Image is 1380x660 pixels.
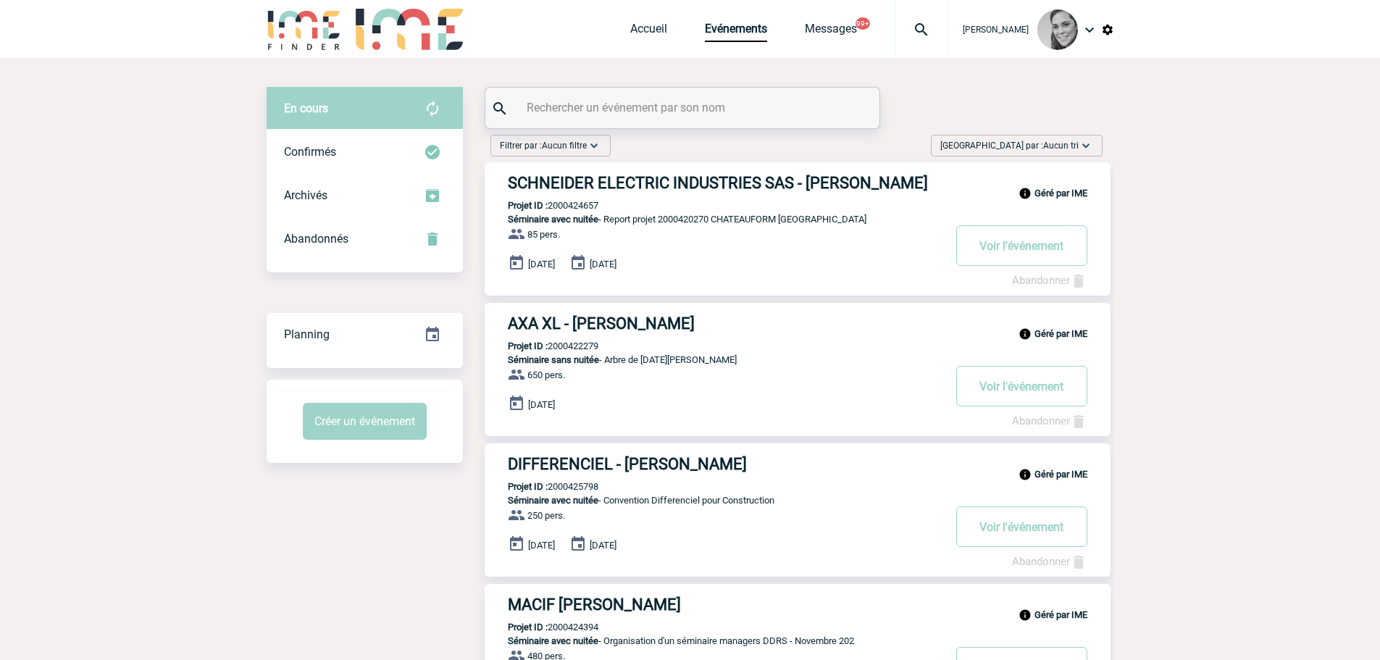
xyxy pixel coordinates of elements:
[527,369,565,380] span: 650 pers.
[508,314,942,333] h3: AXA XL - [PERSON_NAME]
[1079,138,1093,153] img: baseline_expand_more_white_24dp-b.png
[284,145,336,159] span: Confirmés
[485,354,942,365] p: - Arbre de [DATE][PERSON_NAME]
[527,229,560,240] span: 85 pers.
[508,622,548,632] b: Projet ID :
[1012,555,1087,568] a: Abandonner
[630,22,667,42] a: Accueil
[1034,328,1087,339] b: Géré par IME
[963,25,1029,35] span: [PERSON_NAME]
[1012,274,1087,287] a: Abandonner
[485,455,1111,473] a: DIFFERENCIEL - [PERSON_NAME]
[542,141,587,151] span: Aucun filtre
[1037,9,1078,50] img: 94297-0.png
[284,188,327,202] span: Archivés
[527,510,565,521] span: 250 pers.
[528,399,555,410] span: [DATE]
[1034,188,1087,199] b: Géré par IME
[508,455,942,473] h3: DIFFERENCIEL - [PERSON_NAME]
[1043,141,1079,151] span: Aucun tri
[508,200,548,211] b: Projet ID :
[485,200,598,211] p: 2000424657
[267,9,342,50] img: IME-Finder
[500,138,587,153] span: Filtrer par :
[856,17,870,30] button: 99+
[284,232,348,246] span: Abandonnés
[940,138,1079,153] span: [GEOGRAPHIC_DATA] par :
[267,217,463,261] div: Retrouvez ici tous vos événements annulés
[508,495,598,506] span: Séminaire avec nuitée
[1019,187,1032,200] img: info_black_24dp.svg
[1012,414,1087,427] a: Abandonner
[267,174,463,217] div: Retrouvez ici tous les événements que vous avez décidé d'archiver
[485,341,598,351] p: 2000422279
[485,481,598,492] p: 2000425798
[805,22,857,42] a: Messages
[1019,468,1032,481] img: info_black_24dp.svg
[508,596,942,614] h3: MACIF [PERSON_NAME]
[956,366,1087,406] button: Voir l'événement
[508,635,598,646] span: Séminaire avec nuitée
[485,314,1111,333] a: AXA XL - [PERSON_NAME]
[508,174,942,192] h3: SCHNEIDER ELECTRIC INDUSTRIES SAS - [PERSON_NAME]
[508,341,548,351] b: Projet ID :
[508,354,599,365] span: Séminaire sans nuitée
[508,214,598,225] span: Séminaire avec nuitée
[528,540,555,551] span: [DATE]
[267,87,463,130] div: Retrouvez ici tous vos évènements avant confirmation
[267,312,463,355] a: Planning
[485,214,942,225] p: - Report projet 2000420270 CHATEAUFORM [GEOGRAPHIC_DATA]
[485,174,1111,192] a: SCHNEIDER ELECTRIC INDUSTRIES SAS - [PERSON_NAME]
[590,540,616,551] span: [DATE]
[523,97,845,118] input: Rechercher un événement par son nom
[284,327,330,341] span: Planning
[485,635,942,646] p: - Organisation d'un séminaire managers DDRS - Novembre 202
[485,495,942,506] p: - Convention Differenciel pour Construction
[485,596,1111,614] a: MACIF [PERSON_NAME]
[956,225,1087,266] button: Voir l'événement
[590,259,616,270] span: [DATE]
[284,101,328,115] span: En cours
[705,22,767,42] a: Evénements
[508,481,548,492] b: Projet ID :
[1034,609,1087,620] b: Géré par IME
[267,313,463,356] div: Retrouvez ici tous vos événements organisés par date et état d'avancement
[1019,327,1032,341] img: info_black_24dp.svg
[1034,469,1087,480] b: Géré par IME
[528,259,555,270] span: [DATE]
[303,403,427,440] button: Créer un événement
[956,506,1087,547] button: Voir l'événement
[1019,609,1032,622] img: info_black_24dp.svg
[587,138,601,153] img: baseline_expand_more_white_24dp-b.png
[485,622,598,632] p: 2000424394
